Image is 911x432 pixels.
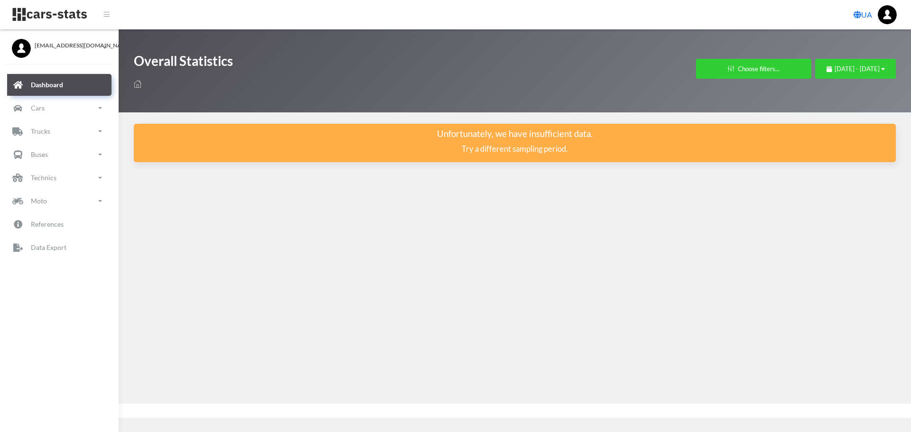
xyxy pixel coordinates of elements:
[7,144,112,165] a: Buses
[31,148,48,160] p: Buses
[35,41,107,50] span: [EMAIL_ADDRESS][DOMAIN_NAME]
[7,213,112,235] a: References
[7,74,112,96] a: Dashboard
[31,79,63,91] p: Dashboard
[31,172,56,184] p: Technics
[31,218,64,230] p: References
[835,65,880,73] span: [DATE] - [DATE]
[31,195,47,207] p: Moto
[7,190,112,212] a: Moto
[134,52,233,74] h1: Overall Statistics
[878,5,897,24] img: ...
[143,128,886,140] h3: Unfortunately, we have insufficient data.
[31,102,45,114] p: Cars
[7,237,112,258] a: Data Export
[31,125,50,137] p: Trucks
[31,241,66,253] p: Data Export
[12,39,107,50] a: [EMAIL_ADDRESS][DOMAIN_NAME]
[850,5,876,24] a: UA
[696,59,811,79] button: Choose filters...
[12,7,88,22] img: navbar brand
[7,167,112,189] a: Technics
[7,120,112,142] a: Trucks
[7,97,112,119] a: Cars
[815,59,896,79] button: [DATE] - [DATE]
[143,144,886,155] h4: Try a different sampling period.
